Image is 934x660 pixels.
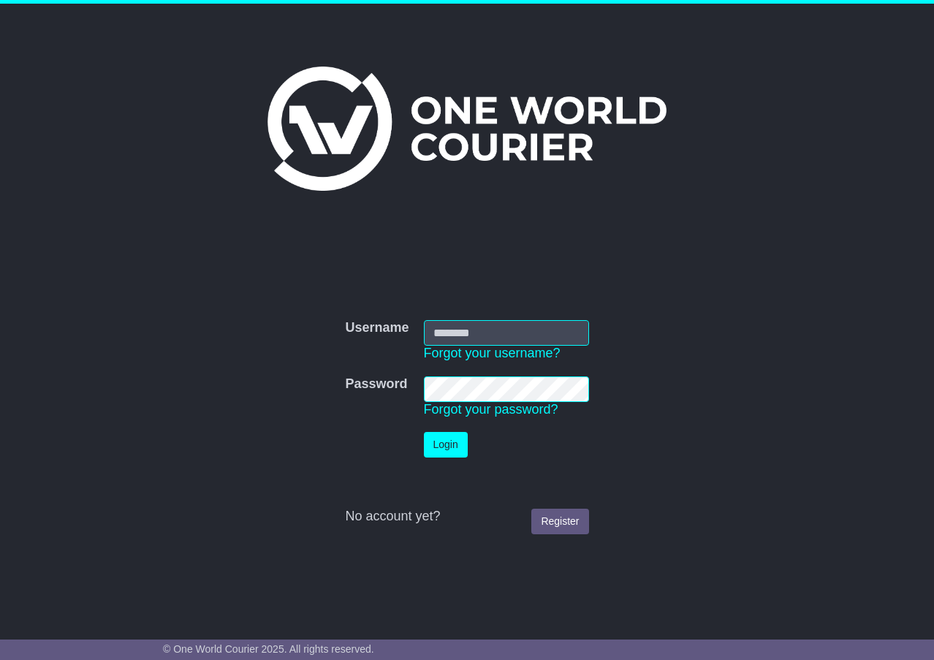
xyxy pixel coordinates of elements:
img: One World [267,67,667,191]
label: Username [345,320,409,336]
a: Forgot your password? [424,402,558,417]
span: © One World Courier 2025. All rights reserved. [163,643,374,655]
div: No account yet? [345,509,588,525]
a: Forgot your username? [424,346,561,360]
button: Login [424,432,468,458]
a: Register [531,509,588,534]
label: Password [345,376,407,392]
